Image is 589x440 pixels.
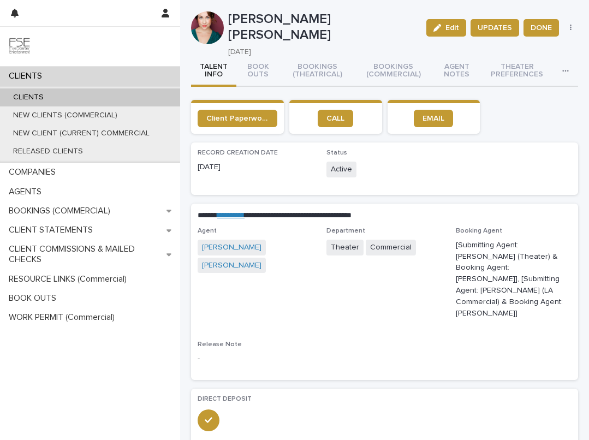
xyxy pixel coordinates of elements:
p: [DATE] [198,162,313,173]
button: DONE [523,19,559,37]
p: WORK PERMIT (Commercial) [4,312,123,323]
p: NEW CLIENTS (COMMERCIAL) [4,111,126,120]
p: - [198,353,313,365]
p: BOOKINGS (COMMERCIAL) [4,206,119,216]
p: COMPANIES [4,167,64,177]
span: CALL [326,115,344,122]
span: UPDATES [478,22,512,33]
button: BOOKINGS (THEATRICAL) [280,56,355,87]
span: Department [326,228,365,234]
p: RELEASED CLIENTS [4,147,92,156]
a: CALL [318,110,353,127]
span: Booking Agent [456,228,502,234]
a: [PERSON_NAME] [202,242,261,253]
button: BOOK OUTS [236,56,280,87]
span: Theater [326,240,364,255]
p: [DATE] [228,47,413,57]
a: Client Paperwork Link [198,110,277,127]
p: CLIENTS [4,93,52,102]
p: CLIENT STATEMENTS [4,225,102,235]
button: THEATER PREFERENCES [481,56,553,87]
a: [PERSON_NAME] [202,260,261,271]
p: CLIENT COMMISSIONS & MAILED CHECKS [4,244,166,265]
p: CLIENTS [4,71,51,81]
span: Status [326,150,347,156]
button: Edit [426,19,466,37]
img: 9JgRvJ3ETPGCJDhvPVA5 [9,35,31,57]
button: UPDATES [471,19,519,37]
span: RECORD CREATION DATE [198,150,278,156]
p: BOOK OUTS [4,293,65,304]
p: [Submitting Agent: [PERSON_NAME] (Theater) & Booking Agent: [PERSON_NAME]], [Submitting Agent: [P... [456,240,572,319]
span: Client Paperwork Link [206,115,269,122]
span: DONE [531,22,552,33]
p: AGENTS [4,187,50,197]
p: RESOURCE LINKS (Commercial) [4,274,135,284]
button: AGENT NOTES [432,56,481,87]
span: Active [326,162,356,177]
span: Agent [198,228,217,234]
a: EMAIL [414,110,453,127]
span: Release Note [198,341,242,348]
span: Commercial [366,240,416,255]
span: DIRECT DEPOSIT [198,396,252,402]
span: EMAIL [423,115,444,122]
button: BOOKINGS (COMMERCIAL) [354,56,432,87]
p: NEW CLIENT (CURRENT) COMMERCIAL [4,129,158,138]
p: [PERSON_NAME] [PERSON_NAME] [228,11,418,43]
span: Edit [445,24,459,32]
button: TALENT INFO [191,56,236,87]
